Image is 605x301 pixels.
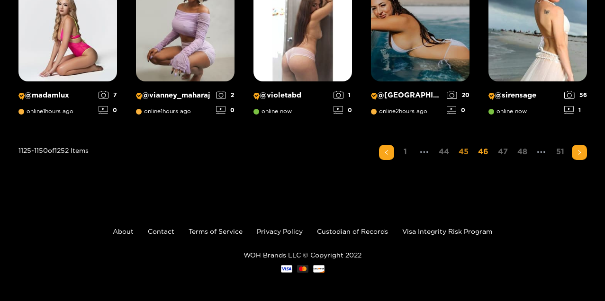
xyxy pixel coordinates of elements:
[136,91,211,100] p: @ vianney_maharaj
[488,108,527,115] span: online now
[379,145,394,160] button: left
[257,228,303,235] a: Privacy Policy
[99,91,117,99] div: 7
[572,145,587,160] button: right
[436,145,452,160] li: 44
[253,108,292,115] span: online now
[99,106,117,114] div: 0
[18,91,94,100] p: @ madamlux
[18,145,89,198] div: 1125 - 1150 of 1252 items
[475,145,491,160] li: 46
[456,145,471,160] li: 45
[534,145,549,160] span: •••
[148,228,174,235] a: Contact
[216,91,235,99] div: 2
[488,91,560,100] p: @ sirensage
[371,108,427,115] span: online 2 hours ago
[564,91,587,99] div: 56
[136,108,191,115] span: online 1 hours ago
[398,145,413,159] a: 1
[334,106,352,114] div: 0
[417,145,432,160] li: Previous 5 Pages
[553,145,568,159] a: 51
[189,228,243,235] a: Terms of Service
[402,228,492,235] a: Visa Integrity Risk Program
[515,145,530,159] a: 48
[564,106,587,114] div: 1
[398,145,413,160] li: 1
[113,228,134,235] a: About
[577,150,582,155] span: right
[18,108,73,115] span: online 1 hours ago
[553,145,568,160] li: 51
[475,145,491,159] a: 46
[216,106,235,114] div: 0
[447,91,470,99] div: 20
[456,145,471,159] a: 45
[495,145,511,160] li: 47
[371,91,442,100] p: @ [GEOGRAPHIC_DATA]
[417,145,432,160] span: •••
[317,228,388,235] a: Custodian of Records
[379,145,394,160] li: Previous Page
[436,145,452,159] a: 44
[384,150,389,155] span: left
[447,106,470,114] div: 0
[572,145,587,160] li: Next Page
[495,145,511,159] a: 47
[253,91,329,100] p: @ violetabd
[334,91,352,99] div: 1
[534,145,549,160] li: Next 5 Pages
[515,145,530,160] li: 48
